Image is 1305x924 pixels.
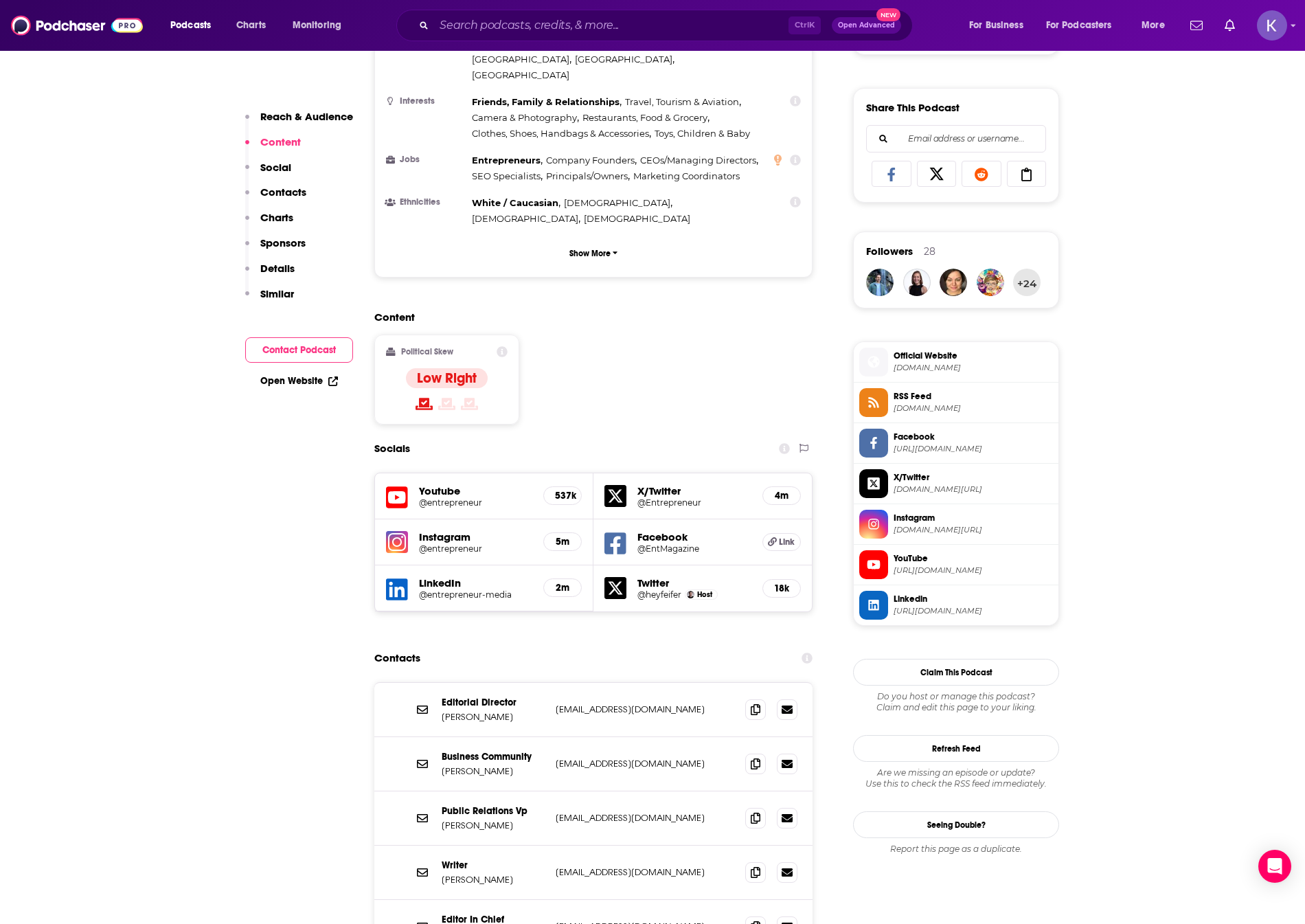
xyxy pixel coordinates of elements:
[876,8,901,21] span: New
[472,213,578,224] span: [DEMOGRAPHIC_DATA]
[977,269,1004,296] img: Seades25
[419,543,532,554] a: @entrepreneur
[866,125,1046,153] div: Search followers
[940,269,967,296] img: Mbarreca
[762,533,801,551] a: Link
[442,711,545,723] p: [PERSON_NAME]
[472,112,577,123] span: Camera & Photography
[788,16,821,34] span: Ctrl K
[894,552,1053,565] span: YouTube
[625,96,739,107] span: Travel, Tourism & Aviation
[472,197,558,208] span: White / Caucasian
[872,161,911,187] a: Share on Facebook
[472,128,649,139] span: Clothes, Shoes, Handbags & Accessories
[374,436,410,462] h2: Socials
[472,126,651,142] span: ,
[866,269,894,296] a: joao
[1007,161,1047,187] a: Copy Link
[853,659,1059,686] button: Claim This Podcast
[564,197,670,208] span: [DEMOGRAPHIC_DATA]
[859,429,1053,458] a: Facebook[URL][DOMAIN_NAME]
[1257,10,1287,41] img: User Profile
[556,812,734,824] p: [EMAIL_ADDRESS][DOMAIN_NAME]
[472,211,580,227] span: ,
[637,484,751,497] h5: X/Twitter
[859,469,1053,498] a: X/Twitter[DOMAIN_NAME][URL]
[260,211,293,224] p: Charts
[894,484,1053,495] span: twitter.com/Entrepreneur
[260,236,306,249] p: Sponsors
[962,161,1001,187] a: Share on Reddit
[894,350,1053,362] span: Official Website
[555,490,570,502] h5: 537k
[555,536,570,548] h5: 5m
[419,497,532,508] a: @entrepreneur
[170,16,211,35] span: Podcasts
[774,490,789,502] h5: 4m
[1257,10,1287,41] span: Logged in as kpearson13190
[401,347,453,357] h2: Political Skew
[582,110,710,126] span: ,
[894,390,1053,403] span: RSS Feed
[924,245,935,258] div: 28
[960,14,1041,36] button: open menu
[894,512,1053,524] span: Instagram
[260,135,301,148] p: Content
[637,530,751,543] h5: Facebook
[245,236,306,262] button: Sponsors
[774,583,789,594] h5: 18k
[1185,14,1208,37] a: Show notifications dropdown
[1037,14,1132,36] button: open menu
[546,153,637,168] span: ,
[556,758,734,769] p: [EMAIL_ADDRESS][DOMAIN_NAME]
[1219,14,1240,37] a: Show notifications dropdown
[564,195,672,211] span: ,
[853,811,1059,838] a: Seeing Double?
[687,591,694,598] a: Jason Feifer
[245,262,295,287] button: Details
[245,161,291,186] button: Social
[640,153,758,168] span: ,
[894,565,1053,576] span: https://www.youtube.com/@entrepreneur
[853,767,1059,789] div: Are we missing an episode or update? Use this to check the RSS feed immediately.
[283,14,359,36] button: open menu
[434,14,788,36] input: Search podcasts, credits, & more...
[894,593,1053,605] span: Linkedin
[442,805,545,817] p: Public Relations Vp
[894,444,1053,454] span: https://www.facebook.com/EntMagazine
[1142,16,1165,35] span: More
[260,375,338,387] a: Open Website
[260,262,295,275] p: Details
[903,269,931,296] img: epburdeshaw
[555,582,570,594] h5: 2m
[260,287,294,300] p: Similar
[556,866,734,878] p: [EMAIL_ADDRESS][DOMAIN_NAME]
[442,765,545,777] p: [PERSON_NAME]
[866,101,960,114] h3: Share This Podcast
[866,245,913,258] span: Followers
[409,10,926,41] div: Search podcasts, credits, & more...
[894,525,1053,535] span: instagram.com/entrepreneur
[894,606,1053,616] span: https://www.linkedin.com/company/entrepreneur-media
[637,589,681,600] a: @heyfeifer
[245,211,293,236] button: Charts
[894,471,1053,484] span: X/Twitter
[293,16,341,35] span: Monitoring
[161,14,229,36] button: open menu
[582,112,707,123] span: Restaurants, Food & Grocery
[546,155,635,166] span: Company Founders
[260,185,306,199] p: Contacts
[853,844,1059,855] div: Report this page as a duplicate.
[832,17,901,34] button: Open AdvancedNew
[11,12,143,38] img: Podchaser - Follow, Share and Rate Podcasts
[859,591,1053,620] a: Linkedin[URL][DOMAIN_NAME]
[853,735,1059,762] button: Refresh Feed
[419,484,532,497] h5: Youtube
[245,110,353,135] button: Reach & Audience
